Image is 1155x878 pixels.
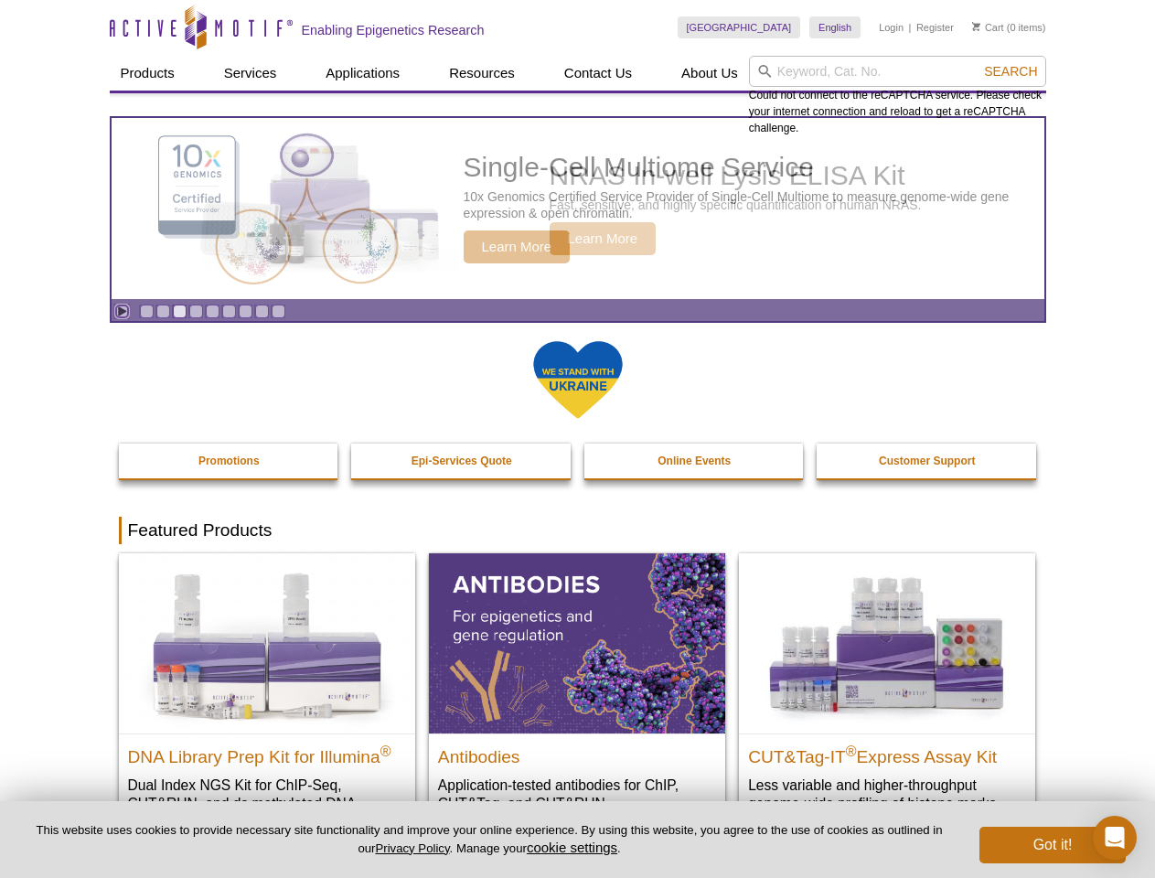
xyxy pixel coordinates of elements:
[128,776,406,831] p: Dual Index NGS Kit for ChIP-Seq, CUT&RUN, and ds methylated DNA assays.
[438,776,716,813] p: Application-tested antibodies for ChIP, CUT&Tag, and CUT&RUN.
[380,743,391,758] sup: ®
[222,305,236,318] a: Go to slide 6
[972,16,1046,38] li: (0 items)
[809,16,861,38] a: English
[739,553,1035,830] a: CUT&Tag-IT® Express Assay Kit CUT&Tag-IT®Express Assay Kit Less variable and higher-throughput ge...
[29,822,949,857] p: This website uses cookies to provide necessary site functionality and improve your online experie...
[315,56,411,91] a: Applications
[141,125,415,293] img: Single-Cell Multiome Service
[272,305,285,318] a: Go to slide 9
[678,16,801,38] a: [GEOGRAPHIC_DATA]
[658,455,731,467] strong: Online Events
[189,305,203,318] a: Go to slide 4
[119,517,1037,544] h2: Featured Products
[438,56,526,91] a: Resources
[119,444,340,478] a: Promotions
[879,455,975,467] strong: Customer Support
[302,22,485,38] h2: Enabling Epigenetics Research
[156,305,170,318] a: Go to slide 2
[979,827,1126,863] button: Got it!
[429,553,725,830] a: All Antibodies Antibodies Application-tested antibodies for ChIP, CUT&Tag, and CUT&RUN.
[173,305,187,318] a: Go to slide 3
[429,553,725,733] img: All Antibodies
[748,776,1026,813] p: Less variable and higher-throughput genome-wide profiling of histone marks​.
[255,305,269,318] a: Go to slide 8
[239,305,252,318] a: Go to slide 7
[879,21,904,34] a: Login
[553,56,643,91] a: Contact Us
[213,56,288,91] a: Services
[140,305,154,318] a: Go to slide 1
[1093,816,1137,860] div: Open Intercom Messenger
[972,21,1004,34] a: Cart
[846,743,857,758] sup: ®
[464,188,1035,221] p: 10x Genomics Certified Service Provider of Single-Cell Multiome to measure genome-wide gene expre...
[984,64,1037,79] span: Search
[532,339,624,421] img: We Stand With Ukraine
[351,444,572,478] a: Epi-Services Quote
[110,56,186,91] a: Products
[972,22,980,31] img: Your Cart
[749,56,1046,87] input: Keyword, Cat. No.
[817,444,1038,478] a: Customer Support
[979,63,1043,80] button: Search
[115,305,129,318] a: Toggle autoplay
[438,739,716,766] h2: Antibodies
[527,840,617,855] button: cookie settings
[375,841,449,855] a: Privacy Policy
[128,739,406,766] h2: DNA Library Prep Kit for Illumina
[198,455,260,467] strong: Promotions
[584,444,806,478] a: Online Events
[119,553,415,733] img: DNA Library Prep Kit for Illumina
[112,118,1044,299] article: Single-Cell Multiome Service
[206,305,219,318] a: Go to slide 5
[916,21,954,34] a: Register
[670,56,749,91] a: About Us
[464,154,1035,181] h2: Single-Cell Multiome Service
[464,230,571,263] span: Learn More
[119,553,415,849] a: DNA Library Prep Kit for Illumina DNA Library Prep Kit for Illumina® Dual Index NGS Kit for ChIP-...
[412,455,512,467] strong: Epi-Services Quote
[748,739,1026,766] h2: CUT&Tag-IT Express Assay Kit
[739,553,1035,733] img: CUT&Tag-IT® Express Assay Kit
[112,118,1044,299] a: Single-Cell Multiome Service Single-Cell Multiome Service 10x Genomics Certified Service Provider...
[749,56,1046,136] div: Could not connect to the reCAPTCHA service. Please check your internet connection and reload to g...
[909,16,912,38] li: |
